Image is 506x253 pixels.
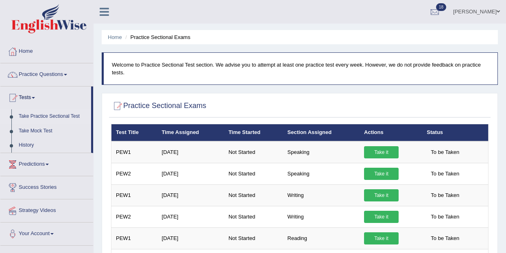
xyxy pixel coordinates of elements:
li: Practice Sectional Exams [123,33,190,41]
th: Time Assigned [157,124,224,141]
td: [DATE] [157,184,224,206]
a: Success Stories [0,176,93,197]
span: To be Taken [427,146,463,158]
a: Take it [364,232,399,244]
th: Status [422,124,488,141]
td: PEW1 [111,227,157,249]
a: Take it [364,168,399,180]
a: Strategy Videos [0,199,93,220]
a: History [15,138,91,153]
td: Speaking [283,141,360,163]
td: Writing [283,184,360,206]
a: Home [108,34,122,40]
p: Welcome to Practice Sectional Test section. We advise you to attempt at least one practice test e... [112,61,489,76]
h2: Practice Sectional Exams [111,100,206,112]
span: To be Taken [427,232,463,244]
th: Actions [360,124,422,141]
td: [DATE] [157,227,224,249]
td: PEW1 [111,184,157,206]
a: Predictions [0,153,93,173]
td: Not Started [224,184,283,206]
td: Speaking [283,163,360,184]
td: PEW2 [111,163,157,184]
a: Home [0,40,93,61]
td: Not Started [224,163,283,184]
a: Your Account [0,223,93,243]
a: Take Practice Sectional Test [15,109,91,124]
td: [DATE] [157,206,224,227]
td: Reading [283,227,360,249]
td: PEW1 [111,141,157,163]
td: PEW2 [111,206,157,227]
a: Practice Questions [0,63,93,84]
td: Not Started [224,206,283,227]
a: Tests [0,86,91,107]
th: Time Started [224,124,283,141]
span: To be Taken [427,168,463,180]
span: 18 [436,3,446,11]
td: [DATE] [157,163,224,184]
span: To be Taken [427,211,463,223]
th: Test Title [111,124,157,141]
a: Take it [364,211,399,223]
td: Not Started [224,141,283,163]
td: Writing [283,206,360,227]
a: Take Mock Test [15,124,91,138]
th: Section Assigned [283,124,360,141]
a: Take it [364,146,399,158]
td: [DATE] [157,141,224,163]
a: Take it [364,189,399,201]
td: Not Started [224,227,283,249]
span: To be Taken [427,189,463,201]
